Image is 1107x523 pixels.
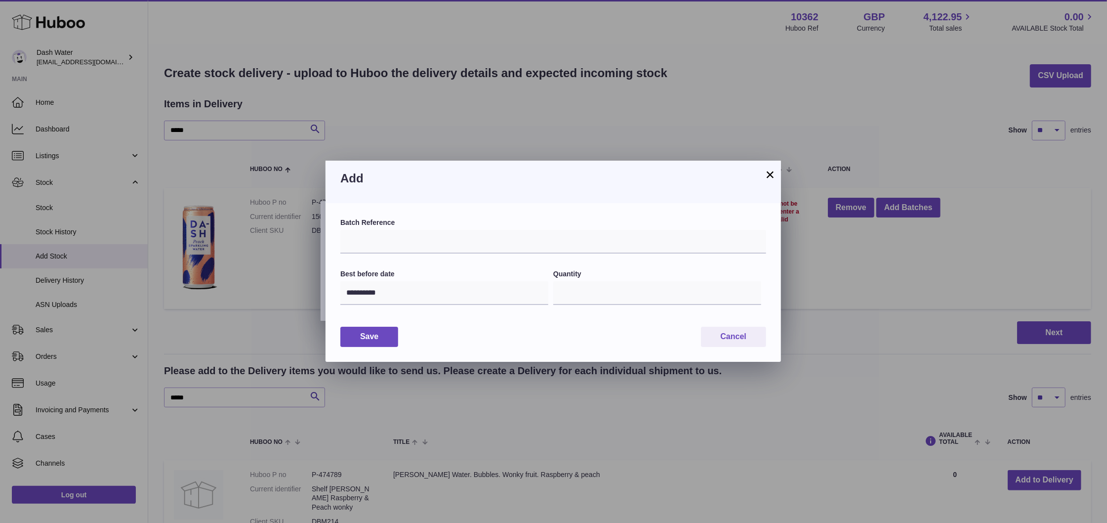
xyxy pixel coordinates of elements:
[340,171,766,186] h3: Add
[553,269,761,279] label: Quantity
[701,327,766,347] button: Cancel
[340,218,766,227] label: Batch Reference
[340,269,548,279] label: Best before date
[764,169,776,180] button: ×
[340,327,398,347] button: Save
